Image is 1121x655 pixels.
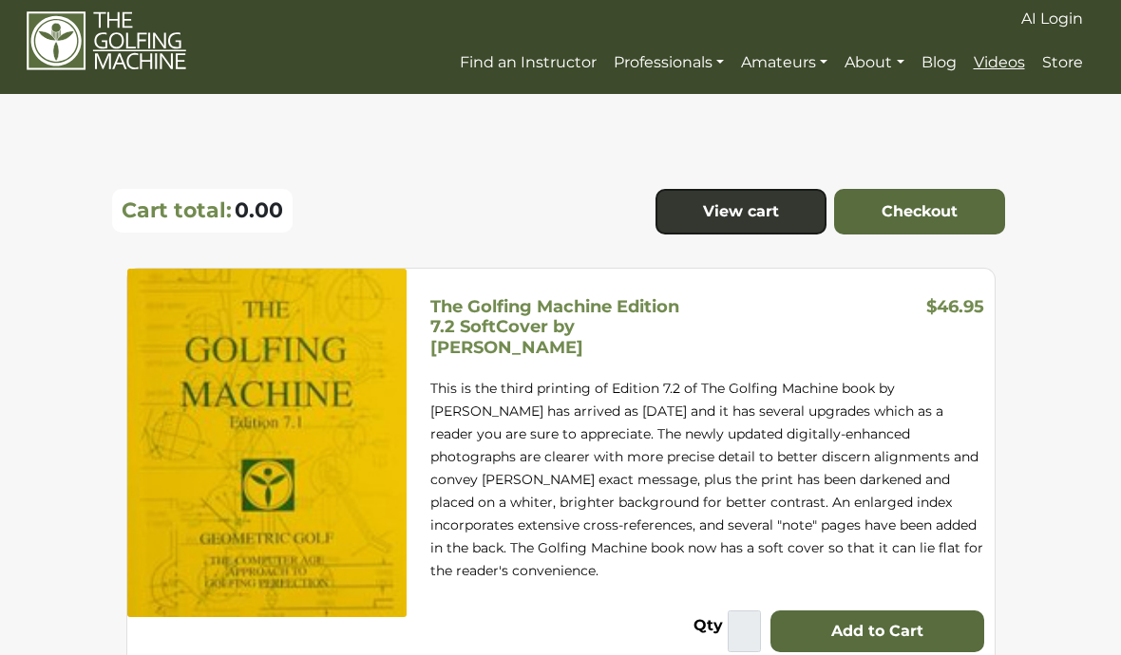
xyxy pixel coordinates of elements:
a: Find an Instructor [455,46,601,80]
a: About [840,46,908,80]
a: Videos [969,46,1030,80]
p: Cart total: [122,197,232,223]
button: Add to Cart [770,610,984,652]
span: Store [1042,53,1083,71]
a: Blog [917,46,961,80]
p: This is the third printing of Edition 7.2 of The Golfing Machine book by [PERSON_NAME] has arrive... [430,377,985,582]
span: 0.00 [235,197,283,223]
span: Blog [921,53,957,71]
h5: The Golfing Machine Edition 7.2 SoftCover by [PERSON_NAME] [430,296,679,358]
span: Find an Instructor [460,53,597,71]
a: Amateurs [736,46,832,80]
img: The Golfing Machine Edition 7.2 SoftCover by Homer Kelley [127,269,407,617]
a: View cart [655,189,826,234]
a: Checkout [834,189,1005,234]
label: Qty [693,613,723,643]
img: The Golfing Machine [27,10,187,72]
a: Store [1037,46,1088,80]
a: Professionals [609,46,729,80]
a: AI Login [1016,2,1088,36]
span: Videos [974,53,1025,71]
span: AI Login [1021,9,1083,28]
h3: $46.95 [926,297,984,345]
